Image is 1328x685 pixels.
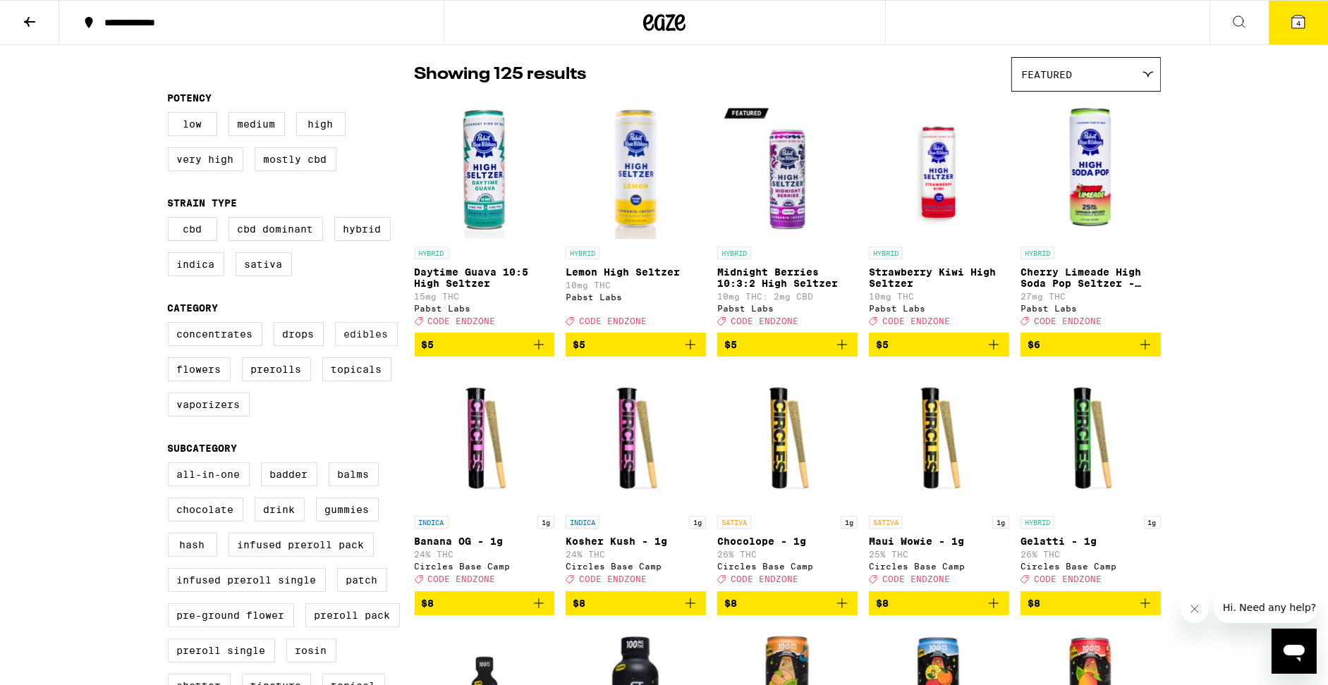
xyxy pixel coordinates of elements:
[168,147,243,171] label: Very High
[296,112,346,136] label: High
[168,638,275,662] label: Preroll Single
[1021,536,1161,547] p: Gelatti - 1g
[261,462,317,486] label: Badder
[415,591,555,615] button: Add to bag
[882,575,950,584] span: CODE ENDZONE
[869,304,1009,313] div: Pabst Labs
[229,533,374,557] label: Infused Preroll Pack
[869,536,1009,547] p: Maui Wowie - 1g
[717,304,858,313] div: Pabst Labs
[1144,516,1161,529] p: 1g
[415,368,555,509] img: Circles Base Camp - Banana OG - 1g
[869,99,1009,240] img: Pabst Labs - Strawberry Kiwi High Seltzer
[168,533,217,557] label: Hash
[229,112,285,136] label: Medium
[168,393,250,416] label: Vaporizers
[1021,333,1161,357] button: Add to bag
[566,266,706,278] p: Lemon High Seltzer
[1214,592,1317,623] iframe: Message from company
[415,536,555,547] p: Banana OG - 1g
[869,333,1009,357] button: Add to bag
[717,99,858,240] img: Pabst Labs - Midnight Berries 10:3:2 High Seltzer
[731,575,798,584] span: CODE ENDZONE
[876,598,889,609] span: $8
[168,322,262,346] label: Concentrates
[717,368,858,509] img: Circles Base Camp - Chocolope - 1g
[242,357,311,381] label: Prerolls
[869,368,1009,509] img: Circles Base Camp - Maui Wowie - 1g
[566,368,706,509] img: Circles Base Camp - Kosher Kush - 1g
[1021,99,1161,240] img: Pabst Labs - Cherry Limeade High Soda Pop Seltzer - 25mg
[415,550,555,559] p: 24% THC
[415,562,555,571] div: Circles Base Camp
[168,603,294,627] label: Pre-ground Flower
[168,217,217,241] label: CBD
[1021,368,1161,591] a: Open page for Gelatti - 1g from Circles Base Camp
[415,99,555,333] a: Open page for Daytime Guava 10:5 High Seltzer from Pabst Labs
[1022,69,1073,80] span: Featured
[869,368,1009,591] a: Open page for Maui Wowie - 1g from Circles Base Camp
[992,516,1009,529] p: 1g
[316,498,379,522] label: Gummies
[168,112,217,136] label: Low
[1021,516,1054,529] p: HYBRID
[1021,99,1161,333] a: Open page for Cherry Limeade High Soda Pop Seltzer - 25mg from Pabst Labs
[168,357,231,381] label: Flowers
[335,322,398,346] label: Edibles
[869,247,903,259] p: HYBRID
[1269,1,1328,44] button: 4
[731,316,798,326] span: CODE ENDZONE
[689,516,706,529] p: 1g
[322,357,391,381] label: Topicals
[329,462,379,486] label: Balms
[1021,368,1161,509] img: Circles Base Camp - Gelatti - 1g
[168,568,326,592] label: Infused Preroll Single
[415,368,555,591] a: Open page for Banana OG - 1g from Circles Base Camp
[566,562,706,571] div: Circles Base Camp
[415,304,555,313] div: Pabst Labs
[869,266,1009,289] p: Strawberry Kiwi High Seltzer
[1272,629,1317,674] iframe: Button to launch messaging window
[869,516,903,529] p: SATIVA
[1028,598,1040,609] span: $8
[537,516,554,529] p: 1g
[1296,19,1300,27] span: 4
[869,292,1009,301] p: 10mg THC
[566,292,706,302] div: Pabst Labs
[882,316,950,326] span: CODE ENDZONE
[428,316,496,326] span: CODE ENDZONE
[717,536,858,547] p: Chocolope - 1g
[573,339,585,350] span: $5
[1181,595,1209,623] iframe: Close message
[566,333,706,357] button: Add to bag
[168,92,212,104] legend: Potency
[415,247,449,259] p: HYBRID
[305,603,400,627] label: Preroll Pack
[717,550,858,559] p: 26% THC
[869,591,1009,615] button: Add to bag
[334,217,391,241] label: Hybrid
[717,591,858,615] button: Add to bag
[717,368,858,591] a: Open page for Chocolope - 1g from Circles Base Camp
[566,550,706,559] p: 24% THC
[255,147,336,171] label: Mostly CBD
[415,516,449,529] p: INDICA
[1034,575,1102,584] span: CODE ENDZONE
[1021,292,1161,301] p: 27mg THC
[717,99,858,333] a: Open page for Midnight Berries 10:3:2 High Seltzer from Pabst Labs
[415,292,555,301] p: 15mg THC
[717,516,751,529] p: SATIVA
[415,266,555,289] p: Daytime Guava 10:5 High Seltzer
[573,598,585,609] span: $8
[415,63,587,87] p: Showing 125 results
[579,316,647,326] span: CODE ENDZONE
[566,99,706,240] img: Pabst Labs - Lemon High Seltzer
[1021,562,1161,571] div: Circles Base Camp
[168,498,243,522] label: Chocolate
[236,252,292,276] label: Sativa
[566,99,706,333] a: Open page for Lemon High Seltzer from Pabst Labs
[717,247,751,259] p: HYBRID
[168,252,224,276] label: Indica
[579,575,647,584] span: CODE ENDZONE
